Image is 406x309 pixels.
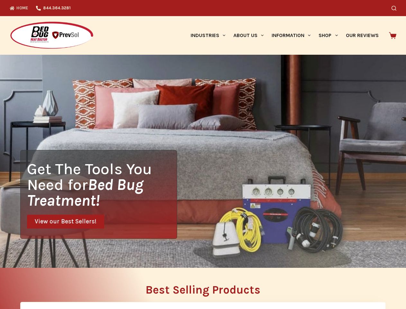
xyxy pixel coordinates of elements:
a: View our Best Sellers! [27,215,104,229]
span: View our Best Sellers! [35,219,96,225]
a: Our Reviews [342,16,383,55]
a: Information [268,16,315,55]
nav: Primary [186,16,383,55]
a: Shop [315,16,342,55]
i: Bed Bug Treatment! [27,175,143,210]
a: About Us [229,16,267,55]
h1: Get The Tools You Need for [27,161,177,208]
img: Prevsol/Bed Bug Heat Doctor [10,21,94,50]
button: Search [392,6,396,11]
h2: Best Selling Products [20,284,386,295]
a: Industries [186,16,229,55]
